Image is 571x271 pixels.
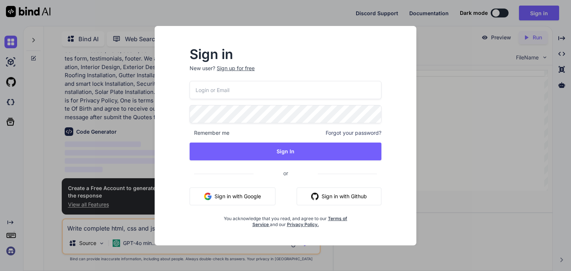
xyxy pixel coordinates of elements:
[222,211,349,228] div: You acknowledge that you read, and agree to our and our
[217,65,255,72] div: Sign up for free
[190,129,229,137] span: Remember me
[204,193,212,200] img: google
[254,164,318,182] span: or
[297,187,381,205] button: Sign in with Github
[190,48,381,60] h2: Sign in
[287,222,319,227] a: Privacy Policy.
[190,143,381,160] button: Sign In
[252,216,348,227] a: Terms of Service
[190,65,381,81] p: New user?
[326,129,381,137] span: Forgot your password?
[190,187,275,205] button: Sign in with Google
[190,81,381,99] input: Login or Email
[311,193,319,200] img: github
